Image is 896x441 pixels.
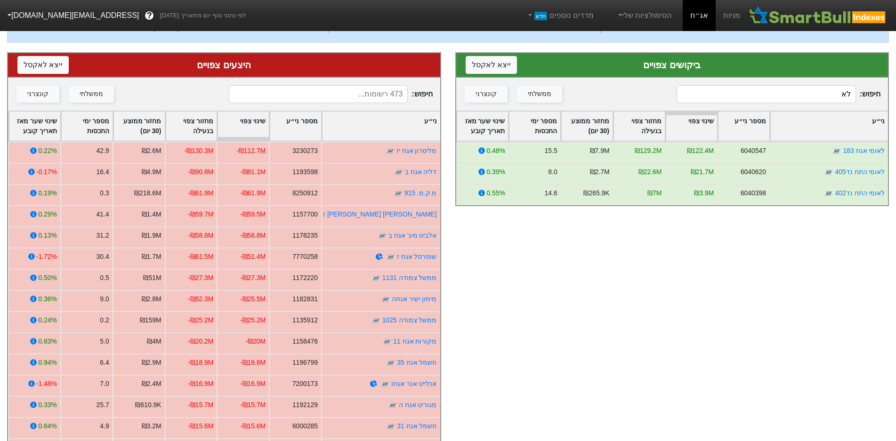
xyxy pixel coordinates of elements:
div: Toggle SortBy [613,112,665,141]
div: 7.0 [100,379,109,389]
img: tase link [394,168,404,177]
span: חדש [534,12,547,20]
img: tase link [371,316,381,325]
div: Toggle SortBy [457,112,508,141]
div: ₪122.4M [686,146,713,156]
img: tase link [371,273,381,283]
div: 8.0 [548,167,557,177]
a: ממשל צמודה 1025 [382,316,437,324]
div: ₪1.7M [142,252,161,262]
a: מ.ק.מ. 915 [404,189,437,197]
a: ממשל צמודה 1131 [382,274,437,281]
div: ₪21.7M [690,167,714,177]
div: -₪20M [246,337,266,346]
div: ₪129.2M [634,146,661,156]
div: Toggle SortBy [270,112,321,141]
div: 0.39% [486,167,505,177]
div: 7200173 [292,379,318,389]
a: לאומי התח נד405 [835,168,885,176]
div: 15.5 [544,146,557,156]
div: 8250912 [292,188,318,198]
div: ₪265.9K [583,188,609,198]
div: 1158476 [292,337,318,346]
span: ? [147,9,152,22]
div: קונצרני [27,89,48,99]
div: 0.50% [38,273,57,283]
div: 0.3 [100,188,109,198]
img: tase link [824,168,833,177]
div: 7770258 [292,252,318,262]
div: -0.17% [36,167,57,177]
div: 6.4 [100,358,109,368]
div: ₪7M [647,188,662,198]
a: חשמל אגח 35 [397,359,436,366]
a: מגוריט אגח ה [399,401,437,409]
div: 6040620 [740,167,766,177]
div: 0.33% [38,400,57,410]
div: 30.4 [97,252,109,262]
div: 6040547 [740,146,766,156]
div: 6000285 [292,421,318,431]
div: 5.0 [100,337,109,346]
div: -₪51.4M [240,252,266,262]
div: -₪59.7M [188,209,213,219]
div: 0.55% [486,188,505,198]
div: 1157700 [292,209,318,219]
div: קונצרני [476,89,497,99]
div: ממשלתי [80,89,103,99]
img: tase link [394,189,403,198]
div: ₪610.9K [135,400,161,410]
div: -1.72% [36,252,57,262]
div: -₪58.8M [188,231,213,241]
a: מקורות אגח 11 [393,337,436,345]
img: tase link [386,146,395,156]
div: 0.48% [486,146,505,156]
div: -₪20.2M [188,337,213,346]
span: חיפוש : [677,85,880,103]
div: -₪90.8M [188,167,213,177]
div: -₪15.7M [240,400,266,410]
span: חיפוש : [229,85,433,103]
img: tase link [824,189,833,198]
div: 0.22% [38,146,57,156]
a: לאומי אגח 183 [843,147,885,154]
a: לאומי התח נד402 [835,189,885,197]
div: 1182831 [292,294,318,304]
div: -₪18.9M [188,358,213,368]
div: 31.2 [97,231,109,241]
div: -₪112.7M [236,146,266,156]
div: -₪15.7M [188,400,213,410]
div: -₪16.9M [240,379,266,389]
div: -₪15.6M [240,421,266,431]
div: ₪2.4M [142,379,161,389]
div: ₪3.9M [694,188,714,198]
div: -₪130.3M [184,146,213,156]
div: ₪7.9M [589,146,609,156]
span: לפי נתוני סוף יום מתאריך [DATE] [160,11,246,20]
div: 0.64% [38,421,57,431]
div: 0.94% [38,358,57,368]
input: 473 רשומות... [229,85,408,103]
div: -₪52.3M [188,294,213,304]
img: tase link [388,401,397,410]
div: ₪4.9M [142,167,161,177]
div: ₪3.2M [142,421,161,431]
div: Toggle SortBy [218,112,269,141]
img: SmartBull [748,6,888,25]
div: Toggle SortBy [61,112,113,141]
div: 1135912 [292,315,318,325]
div: ₪1.4M [142,209,161,219]
div: 9.0 [100,294,109,304]
div: Toggle SortBy [9,112,60,141]
div: 1172220 [292,273,318,283]
a: מליסרון אגח יז [396,147,437,154]
div: Toggle SortBy [770,112,888,141]
div: Toggle SortBy [718,112,769,141]
div: Toggle SortBy [113,112,165,141]
a: הסימולציות שלי [613,6,676,25]
button: ממשלתי [69,86,114,103]
img: tase link [386,252,396,262]
div: -₪25.2M [188,315,213,325]
button: קונצרני [16,86,59,103]
div: ביקושים צפויים [466,58,879,72]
